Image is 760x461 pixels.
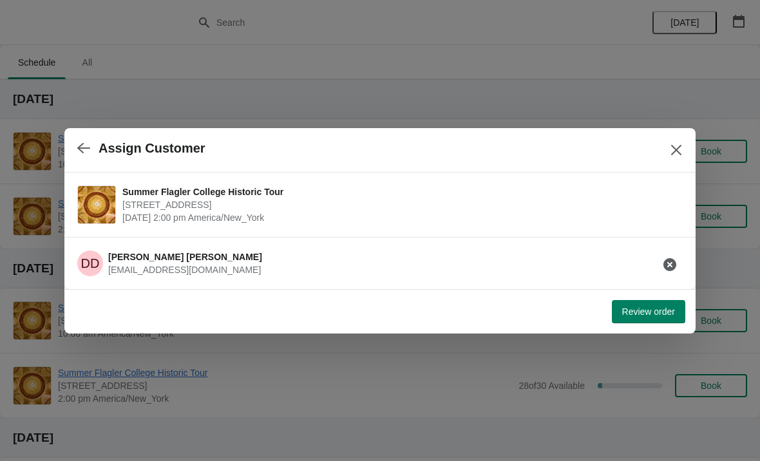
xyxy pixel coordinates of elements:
button: Close [665,138,688,162]
h2: Assign Customer [99,141,205,156]
span: Donna [77,250,103,276]
span: [PERSON_NAME] [PERSON_NAME] [108,252,262,262]
span: [EMAIL_ADDRESS][DOMAIN_NAME] [108,265,261,275]
span: [STREET_ADDRESS] [122,198,676,211]
text: DD [81,256,100,270]
span: Review order [622,306,675,317]
span: Summer Flagler College Historic Tour [122,185,676,198]
img: Summer Flagler College Historic Tour | 74 King Street, St. Augustine, FL, USA | September 6 | 2:0... [78,186,115,223]
span: [DATE] 2:00 pm America/New_York [122,211,676,224]
button: Review order [612,300,685,323]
